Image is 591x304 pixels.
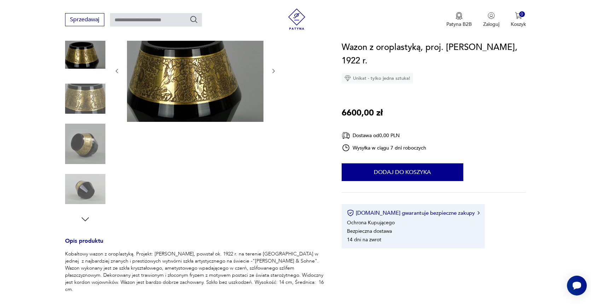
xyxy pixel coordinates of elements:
[456,12,463,20] img: Ikona medalu
[342,143,427,152] div: Wysyłka w ciągu 7 dni roboczych
[342,163,463,181] button: Dodaj do koszyka
[347,209,354,216] img: Ikona certyfikatu
[511,12,526,28] button: 0Koszyk
[65,239,325,250] h3: Opis produktu
[342,106,383,120] p: 6600,00 zł
[65,79,105,119] img: Zdjęcie produktu Wazon z oroplastyką, proj. J. Hoffmann, Moser, 1922 r.
[477,211,480,215] img: Ikona strzałki w prawo
[65,124,105,164] img: Zdjęcie produktu Wazon z oroplastyką, proj. J. Hoffmann, Moser, 1922 r.
[190,15,198,24] button: Szukaj
[347,219,395,226] li: Ochrona Kupującego
[446,12,472,28] a: Ikona medaluPatyna B2B
[342,73,413,84] div: Unikat - tylko jedna sztuka!
[65,13,104,26] button: Sprzedawaj
[127,19,263,122] img: Zdjęcie produktu Wazon z oroplastyką, proj. J. Hoffmann, Moser, 1922 r.
[65,169,105,209] img: Zdjęcie produktu Wazon z oroplastyką, proj. J. Hoffmann, Moser, 1922 r.
[483,21,499,28] p: Zaloguj
[344,75,351,81] img: Ikona diamentu
[446,12,472,28] button: Patyna B2B
[446,21,472,28] p: Patyna B2B
[511,21,526,28] p: Koszyk
[515,12,522,19] img: Ikona koszyka
[347,236,381,243] li: 14 dni na zwrot
[567,276,587,295] iframe: Smartsupp widget button
[347,228,392,235] li: Bezpieczna dostawa
[483,12,499,28] button: Zaloguj
[342,131,350,140] img: Ikona dostawy
[488,12,495,19] img: Ikonka użytkownika
[342,131,427,140] div: Dostawa od 0,00 PLN
[519,11,525,17] div: 0
[347,209,480,216] button: [DOMAIN_NAME] gwarantuje bezpieczne zakupy
[342,41,526,68] h1: Wazon z oroplastyką, proj. [PERSON_NAME], 1922 r.
[65,33,105,74] img: Zdjęcie produktu Wazon z oroplastyką, proj. J. Hoffmann, Moser, 1922 r.
[286,9,307,30] img: Patyna - sklep z meblami i dekoracjami vintage
[65,250,325,293] p: Kobaltowy wazon z oroplastyką. Projekt: [PERSON_NAME], powstał ok. 1922 r. na terenie [GEOGRAPHIC...
[65,18,104,23] a: Sprzedawaj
